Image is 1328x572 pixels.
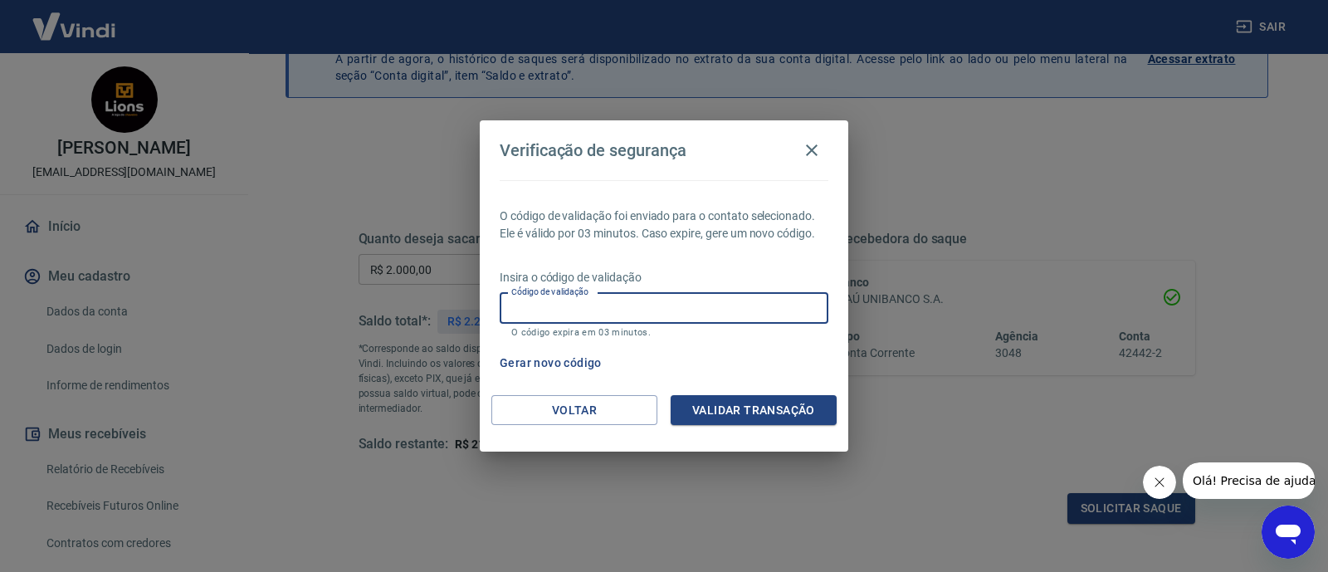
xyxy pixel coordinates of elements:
button: Validar transação [671,395,837,426]
p: Insira o código de validação [500,269,828,286]
button: Voltar [491,395,657,426]
label: Código de validação [511,286,588,298]
iframe: Botão para abrir a janela de mensagens [1262,506,1315,559]
h4: Verificação de segurança [500,140,686,160]
span: Olá! Precisa de ajuda? [10,12,139,25]
iframe: Fechar mensagem [1143,466,1176,499]
button: Gerar novo código [493,348,608,379]
p: O código de validação foi enviado para o contato selecionado. Ele é válido por 03 minutos. Caso e... [500,208,828,242]
iframe: Mensagem da empresa [1183,462,1315,499]
p: O código expira em 03 minutos. [511,327,817,338]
